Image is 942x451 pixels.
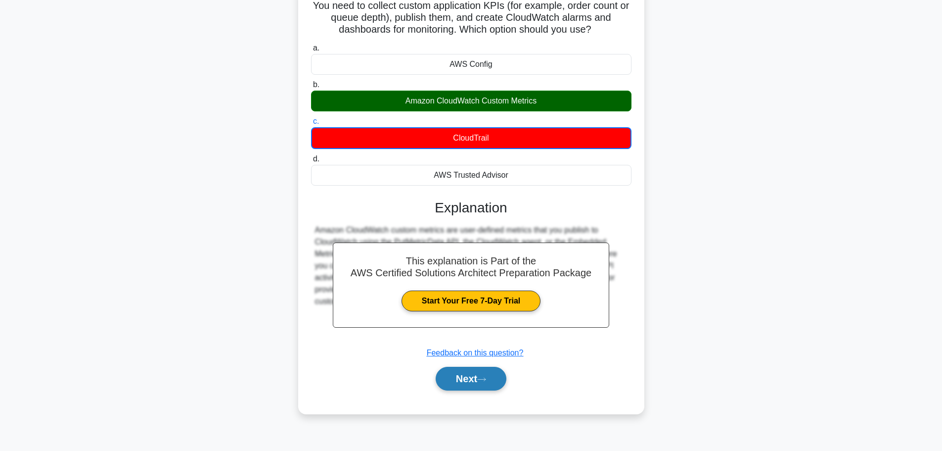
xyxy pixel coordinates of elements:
a: Start Your Free 7-Day Trial [402,291,540,311]
span: a. [313,44,319,52]
div: Amazon CloudWatch Custom Metrics [311,91,631,111]
h3: Explanation [317,200,626,216]
span: b. [313,80,319,89]
div: Amazon CloudWatch custom metrics are user-defined metrics that you publish to CloudWatch using th... [315,224,628,307]
span: c. [313,117,319,125]
button: Next [436,367,506,391]
div: AWS Trusted Advisor [311,165,631,186]
div: CloudTrail [311,127,631,149]
span: d. [313,154,319,163]
div: AWS Config [311,54,631,75]
a: Feedback on this question? [427,349,524,357]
